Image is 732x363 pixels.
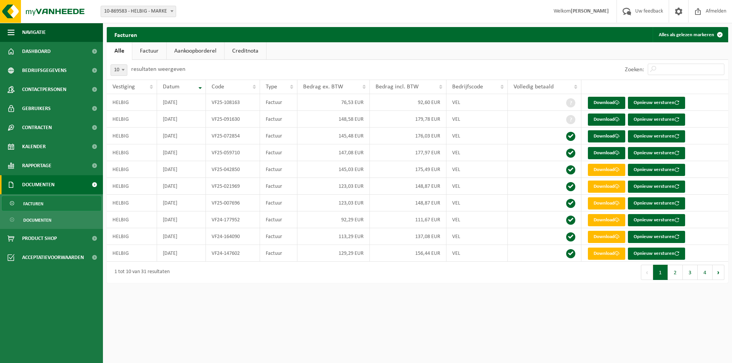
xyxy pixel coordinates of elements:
[157,128,206,144] td: [DATE]
[641,265,653,280] button: Previous
[112,84,135,90] span: Vestiging
[628,181,685,193] button: Opnieuw versturen
[101,6,176,17] span: 10-869583 - HELBIG - MARKE
[370,228,446,245] td: 137,08 EUR
[297,144,370,161] td: 147,08 EUR
[225,42,266,60] a: Creditnota
[588,214,625,226] a: Download
[107,27,145,42] h2: Facturen
[628,114,685,126] button: Opnieuw versturen
[206,161,260,178] td: VF25-042850
[653,27,727,42] button: Alles als gelezen markeren
[446,211,508,228] td: VEL
[107,178,157,195] td: HELBIG
[260,111,297,128] td: Factuur
[22,99,51,118] span: Gebruikers
[22,61,67,80] span: Bedrijfsgegevens
[683,265,698,280] button: 3
[206,195,260,211] td: VF25-007696
[111,64,127,76] span: 10
[588,97,625,109] a: Download
[107,94,157,111] td: HELBIG
[370,94,446,111] td: 92,60 EUR
[297,111,370,128] td: 148,58 EUR
[206,245,260,262] td: VF24-147602
[446,228,508,245] td: VEL
[446,161,508,178] td: VEL
[157,195,206,211] td: [DATE]
[446,245,508,262] td: VEL
[111,65,127,75] span: 10
[107,144,157,161] td: HELBIG
[628,164,685,176] button: Opnieuw versturen
[698,265,713,280] button: 4
[446,144,508,161] td: VEL
[625,67,644,73] label: Zoeken:
[452,84,483,90] span: Bedrijfscode
[588,231,625,243] a: Download
[22,156,51,175] span: Rapportage
[206,94,260,111] td: VF25-108163
[628,97,685,109] button: Opnieuw versturen
[22,229,57,248] span: Product Shop
[22,175,55,194] span: Documenten
[260,144,297,161] td: Factuur
[157,144,206,161] td: [DATE]
[514,84,554,90] span: Volledig betaald
[628,147,685,159] button: Opnieuw versturen
[107,228,157,245] td: HELBIG
[297,178,370,195] td: 123,03 EUR
[266,84,277,90] span: Type
[297,161,370,178] td: 145,03 EUR
[157,111,206,128] td: [DATE]
[376,84,419,90] span: Bedrag incl. BTW
[260,195,297,211] td: Factuur
[157,178,206,195] td: [DATE]
[588,181,625,193] a: Download
[206,111,260,128] td: VF25-091630
[260,228,297,245] td: Factuur
[370,195,446,211] td: 148,87 EUR
[297,94,370,111] td: 76,53 EUR
[446,111,508,128] td: VEL
[668,265,683,280] button: 2
[260,128,297,144] td: Factuur
[297,211,370,228] td: 92,29 EUR
[653,265,668,280] button: 1
[206,178,260,195] td: VF25-021969
[303,84,343,90] span: Bedrag ex. BTW
[588,248,625,260] a: Download
[628,248,685,260] button: Opnieuw versturen
[297,195,370,211] td: 123,03 EUR
[212,84,224,90] span: Code
[107,195,157,211] td: HELBIG
[167,42,224,60] a: Aankoopborderel
[571,8,609,14] strong: [PERSON_NAME]
[23,197,43,211] span: Facturen
[713,265,724,280] button: Next
[588,130,625,142] a: Download
[260,94,297,111] td: Factuur
[22,248,84,267] span: Acceptatievoorwaarden
[370,245,446,262] td: 156,44 EUR
[260,211,297,228] td: Factuur
[206,211,260,228] td: VF24-177952
[588,114,625,126] a: Download
[157,228,206,245] td: [DATE]
[107,42,132,60] a: Alle
[23,213,51,227] span: Documenten
[206,144,260,161] td: VF25-059710
[446,94,508,111] td: VEL
[588,164,625,176] a: Download
[107,161,157,178] td: HELBIG
[163,84,180,90] span: Datum
[370,128,446,144] td: 176,03 EUR
[107,111,157,128] td: HELBIG
[628,130,685,142] button: Opnieuw versturen
[370,144,446,161] td: 177,97 EUR
[2,213,101,227] a: Documenten
[260,161,297,178] td: Factuur
[446,178,508,195] td: VEL
[22,137,46,156] span: Kalender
